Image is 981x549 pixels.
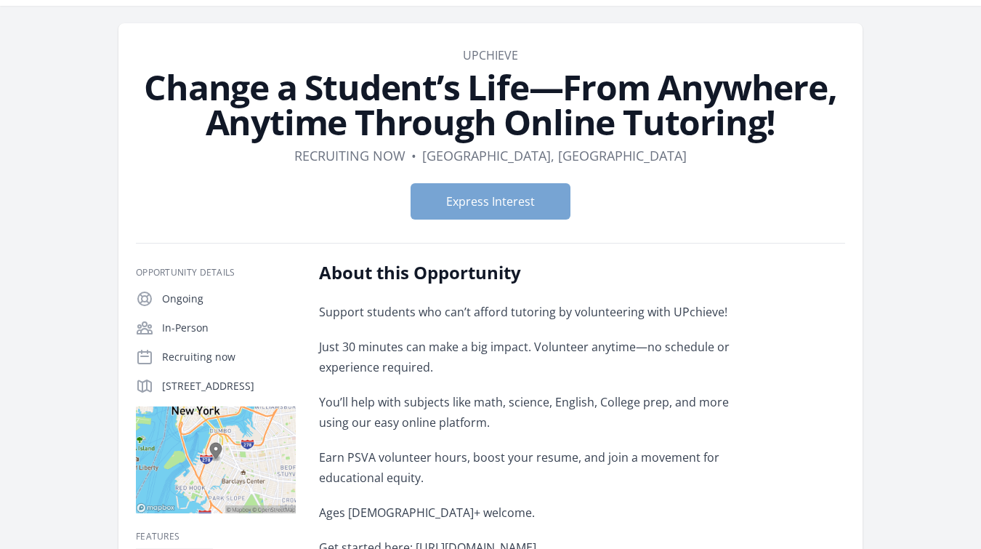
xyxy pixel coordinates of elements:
[319,392,744,433] p: You’ll help with subjects like math, science, English, College prep, and more using our easy onli...
[319,302,744,322] p: Support students who can’t afford tutoring by volunteering with UPchieve!
[294,145,405,166] dd: Recruiting now
[319,502,744,523] p: Ages [DEMOGRAPHIC_DATA]+ welcome.
[463,47,518,63] a: UPchieve
[319,261,744,284] h2: About this Opportunity
[162,350,296,364] p: Recruiting now
[411,145,416,166] div: •
[136,406,296,513] img: Map
[422,145,687,166] dd: [GEOGRAPHIC_DATA], [GEOGRAPHIC_DATA]
[319,447,744,488] p: Earn PSVA volunteer hours, boost your resume, and join a movement for educational equity.
[162,321,296,335] p: In-Person
[136,267,296,278] h3: Opportunity Details
[411,183,570,220] button: Express Interest
[136,70,845,140] h1: Change a Student’s Life—From Anywhere, Anytime Through Online Tutoring!
[162,379,296,393] p: [STREET_ADDRESS]
[319,337,744,377] p: Just 30 minutes can make a big impact. Volunteer anytime—no schedule or experience required.
[162,292,296,306] p: Ongoing
[136,531,296,542] h3: Features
